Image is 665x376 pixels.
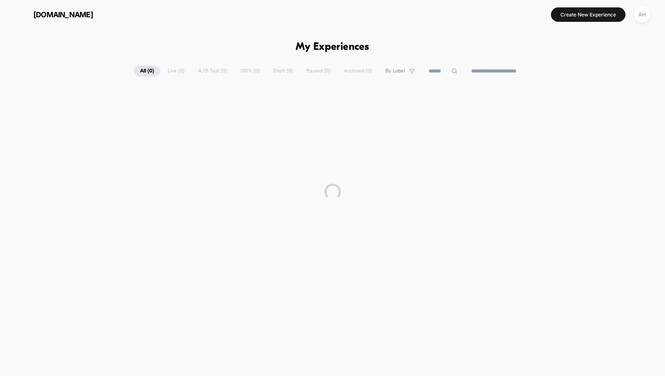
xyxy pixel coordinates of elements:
[385,68,405,74] span: By Label
[296,41,369,53] h1: My Experiences
[632,6,653,23] button: AH
[634,7,650,23] div: AH
[12,8,96,21] button: [DOMAIN_NAME]
[33,10,93,19] span: [DOMAIN_NAME]
[551,7,625,22] button: Create New Experience
[134,65,160,77] span: All ( 0 )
